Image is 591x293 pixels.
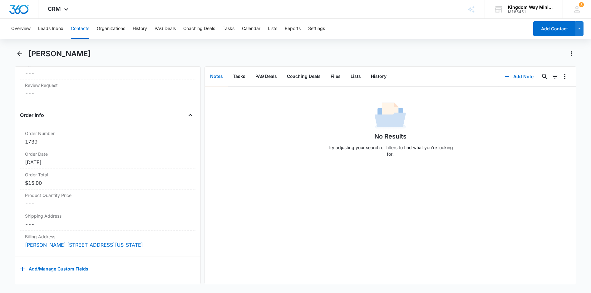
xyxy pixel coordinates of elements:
div: 1739 [25,138,190,145]
button: Overview [11,19,31,39]
label: Shipping Address [25,213,190,219]
dd: --- [25,90,190,97]
button: Actions [566,49,576,59]
button: Notes [205,67,228,86]
a: [PERSON_NAME] [STREET_ADDRESS][US_STATE] [25,242,143,248]
button: Add Note [498,69,540,84]
label: Billing Address [25,233,190,240]
div: Order Date[DATE] [20,148,195,169]
button: Coaching Deals [183,19,215,39]
button: Lists [346,67,366,86]
img: No Data [375,100,406,132]
div: Billing Address[PERSON_NAME] [STREET_ADDRESS][US_STATE] [20,231,195,251]
button: PAG Deals [155,19,176,39]
button: Search... [540,72,550,82]
p: Try adjusting your search or filters to find what you’re looking for. [325,144,456,157]
button: Files [326,67,346,86]
button: Leads Inbox [38,19,63,39]
h1: No Results [374,132,406,141]
button: Settings [308,19,325,39]
button: Close [185,110,195,120]
h1: [PERSON_NAME] [28,49,91,58]
label: Order Date [25,151,190,157]
label: Review Request [25,82,190,88]
dd: --- [25,220,190,228]
button: History [366,67,392,86]
button: Contacts [71,19,89,39]
label: Order Total [25,171,190,178]
div: Order Total$15.00 [20,169,195,189]
button: Overflow Menu [560,72,570,82]
button: History [133,19,147,39]
button: Add/Manage Custom Fields [20,261,88,276]
div: $15.00 [25,179,190,187]
label: Product Quantity Price [25,192,190,199]
span: CRM [48,6,61,12]
div: Shipping Address--- [20,210,195,231]
div: account name [508,5,554,10]
button: Add Contact [533,21,575,36]
label: Order Number [25,130,190,137]
button: Tasks [223,19,234,39]
a: Add/Manage Custom Fields [20,268,88,274]
button: Organizations [97,19,125,39]
div: [DATE] [25,159,190,166]
span: 3 [579,2,584,7]
div: account id [508,10,554,14]
button: Back [15,49,24,59]
button: Filters [550,72,560,82]
h4: Order Info [20,111,44,119]
div: Product Quantity Price--- [20,189,195,210]
button: Lists [268,19,277,39]
dd: --- [25,69,190,77]
button: Coaching Deals [282,67,326,86]
div: notifications count [579,2,584,7]
div: Agree to Subscribe--- [20,59,195,79]
button: Tasks [228,67,250,86]
div: Order Number1739 [20,128,195,148]
button: Calendar [242,19,260,39]
button: Reports [285,19,301,39]
button: PAG Deals [250,67,282,86]
div: Review Request--- [20,79,195,100]
dd: --- [25,200,190,207]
